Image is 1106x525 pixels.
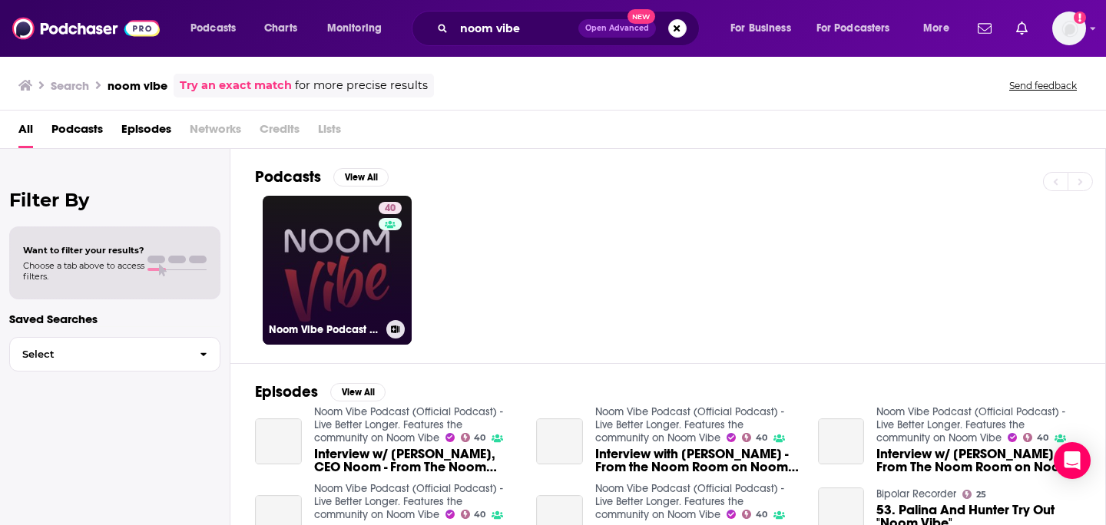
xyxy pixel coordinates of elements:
div: Search podcasts, credits, & more... [426,11,714,46]
p: Saved Searches [9,312,220,326]
button: open menu [316,16,402,41]
a: Interview w/ Geoff Cook, CEO Noom - From The Noom Room on Noom Vibe [314,447,518,474]
img: User Profile [1052,12,1086,45]
a: Bipolar Recorder [876,487,956,500]
button: Show profile menu [1052,12,1086,45]
span: More [923,18,949,39]
h2: Episodes [255,382,318,401]
button: Open AdvancedNew [578,19,656,38]
button: Select [9,337,220,371]
a: 40 [742,510,767,519]
span: For Podcasters [816,18,890,39]
a: All [18,117,33,148]
span: 40 [474,511,485,518]
span: Charts [264,18,297,39]
span: 40 [385,201,396,216]
span: for more precise results [295,77,428,94]
h3: Search [51,78,89,93]
a: Show notifications dropdown [1010,15,1034,41]
span: Open Advanced [585,25,649,32]
a: PodcastsView All [255,167,389,187]
button: View All [330,383,386,401]
a: 40 [742,433,767,442]
span: For Business [730,18,791,39]
a: 40 [461,510,486,519]
span: Lists [318,117,341,148]
div: Open Intercom Messenger [1054,442,1091,479]
button: open menu [912,16,969,41]
button: open menu [720,16,810,41]
h2: Filter By [9,189,220,211]
a: Noom Vibe Podcast (Official Podcast) - Live Better Longer. Features the community on Noom Vibe [876,405,1065,444]
span: 40 [474,434,485,441]
a: EpisodesView All [255,382,386,401]
a: Noom Vibe Podcast (Official Podcast) - Live Better Longer. Features the community on Noom Vibe [314,405,503,444]
input: Search podcasts, credits, & more... [454,16,578,41]
img: Podchaser - Follow, Share and Rate Podcasts [12,14,160,43]
span: Interview w/ [PERSON_NAME] From The Noom Room on Noom Vibe [876,447,1081,474]
span: Choose a tab above to access filters. [23,260,144,282]
span: Networks [190,117,241,148]
span: Select [10,349,187,359]
span: 25 [976,491,986,498]
span: Monitoring [327,18,382,39]
span: Credits [260,117,300,148]
span: Logged in as autumncomm [1052,12,1086,45]
svg: Add a profile image [1074,12,1086,24]
a: Interview w/ Dr Sohaib Imtiaz From The Noom Room on Noom Vibe [818,418,865,465]
span: 40 [756,434,767,441]
a: 40Noom Vibe Podcast (Official Podcast) - Live Better Longer. Features the community on Noom Vibe [263,196,412,345]
button: Send feedback [1005,79,1081,92]
a: Interview with Mark Birch - From the Noom Room on Noom Vibe [595,447,800,474]
a: Noom Vibe Podcast (Official Podcast) - Live Better Longer. Features the community on Noom Vibe [314,482,503,521]
a: 40 [379,202,402,214]
span: Podcasts [190,18,236,39]
button: open menu [180,16,256,41]
h3: Noom Vibe Podcast (Official Podcast) - Live Better Longer. Features the community on Noom Vibe [269,323,380,336]
a: Episodes [121,117,171,148]
a: Noom Vibe Podcast (Official Podcast) - Live Better Longer. Features the community on Noom Vibe [595,405,784,444]
a: Try an exact match [180,77,292,94]
span: Interview w/ [PERSON_NAME], CEO Noom - From The Noom Room on [PERSON_NAME] [314,447,518,474]
a: Interview with Mark Birch - From the Noom Room on Noom Vibe [536,418,583,465]
a: 25 [962,490,986,499]
span: Interview with [PERSON_NAME] - From the Noom Room on Noom Vibe [595,447,800,474]
a: Podcasts [51,117,103,148]
a: 40 [1023,433,1048,442]
span: Want to filter your results? [23,245,144,256]
h2: Podcasts [255,167,321,187]
span: 40 [1037,434,1048,441]
h3: noom vibe [108,78,167,93]
button: View All [333,168,389,187]
a: Noom Vibe Podcast (Official Podcast) - Live Better Longer. Features the community on Noom Vibe [595,482,784,521]
span: 40 [756,511,767,518]
button: open menu [806,16,912,41]
span: New [628,9,655,24]
a: Interview w/ Geoff Cook, CEO Noom - From The Noom Room on Noom Vibe [255,418,302,465]
a: Show notifications dropdown [972,15,998,41]
a: Interview w/ Dr Sohaib Imtiaz From The Noom Room on Noom Vibe [876,447,1081,474]
a: 40 [461,433,486,442]
a: Charts [254,16,306,41]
